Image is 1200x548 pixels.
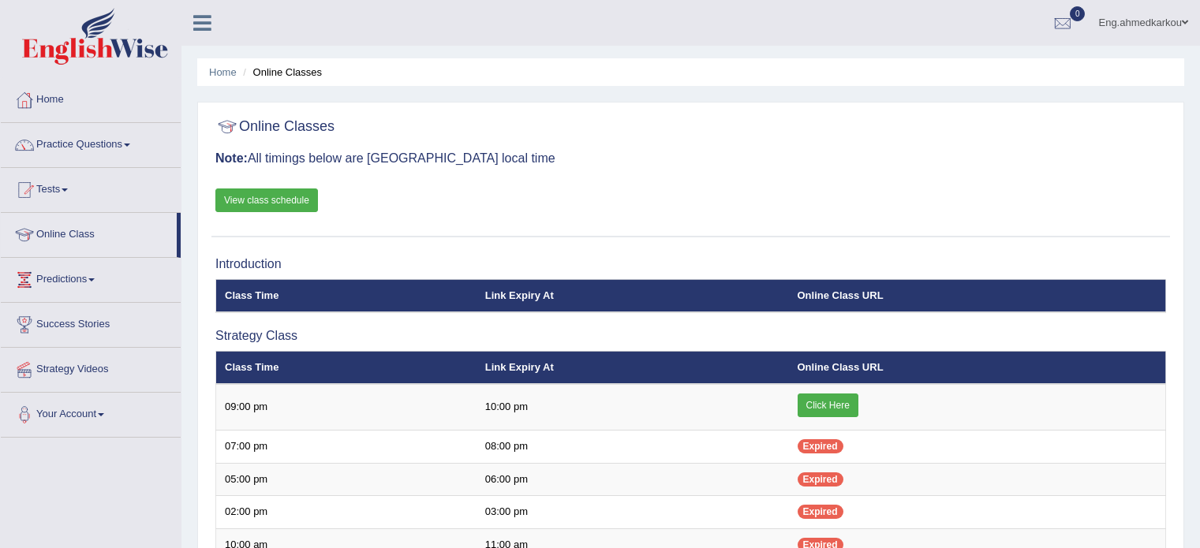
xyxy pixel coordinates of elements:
[477,384,789,431] td: 10:00 pm
[789,351,1166,384] th: Online Class URL
[1,258,181,297] a: Predictions
[209,66,237,78] a: Home
[1,348,181,387] a: Strategy Videos
[216,431,477,464] td: 07:00 pm
[798,505,843,519] span: Expired
[216,463,477,496] td: 05:00 pm
[215,329,1166,343] h3: Strategy Class
[216,384,477,431] td: 09:00 pm
[798,472,843,486] span: Expired
[1,393,181,432] a: Your Account
[477,279,789,312] th: Link Expiry At
[215,257,1166,271] h3: Introduction
[1,168,181,207] a: Tests
[215,151,1166,166] h3: All timings below are [GEOGRAPHIC_DATA] local time
[1,123,181,162] a: Practice Questions
[477,463,789,496] td: 06:00 pm
[1,213,177,252] a: Online Class
[239,65,322,80] li: Online Classes
[215,151,248,165] b: Note:
[215,188,318,212] a: View class schedule
[789,279,1166,312] th: Online Class URL
[477,431,789,464] td: 08:00 pm
[216,496,477,529] td: 02:00 pm
[798,439,843,453] span: Expired
[1,78,181,117] a: Home
[798,393,858,417] a: Click Here
[216,351,477,384] th: Class Time
[1070,6,1086,21] span: 0
[477,496,789,529] td: 03:00 pm
[477,351,789,384] th: Link Expiry At
[215,115,335,139] h2: Online Classes
[1,303,181,342] a: Success Stories
[216,279,477,312] th: Class Time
